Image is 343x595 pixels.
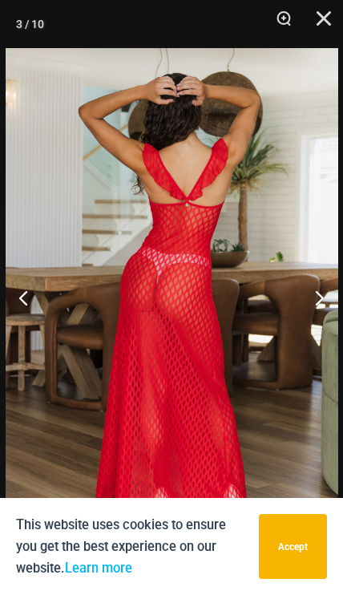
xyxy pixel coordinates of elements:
p: This website uses cookies to ensure you get the best experience on our website. [16,514,247,579]
a: Learn more [65,561,132,576]
button: Accept [259,514,327,579]
div: 3 / 10 [16,12,44,36]
img: Sometimes Red 587 Dress 04 [6,48,338,547]
button: Next [283,257,343,338]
